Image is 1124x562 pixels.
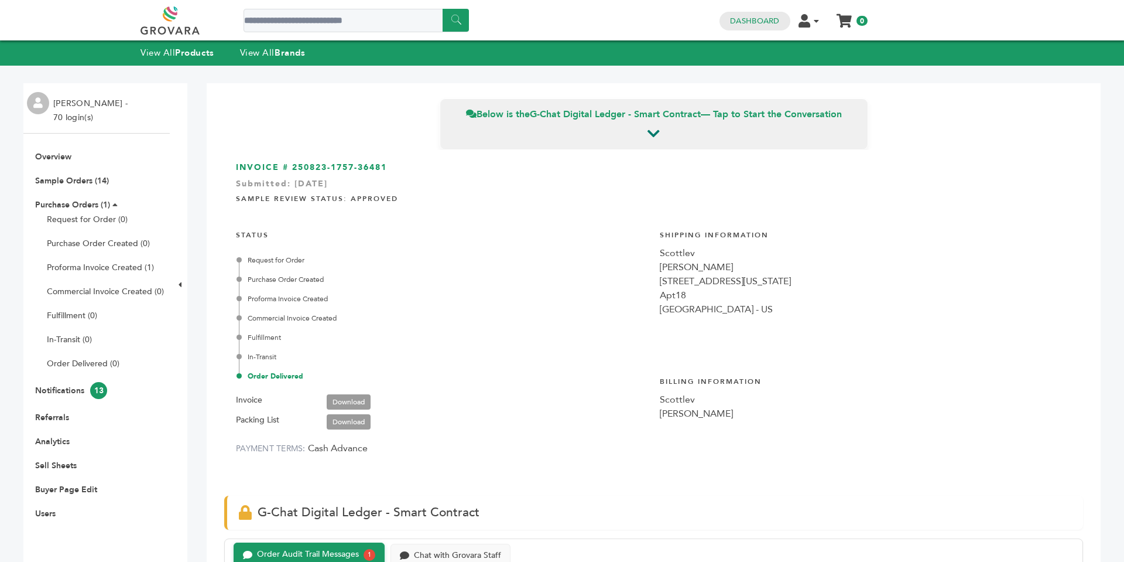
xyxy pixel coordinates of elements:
div: Scottlev [660,393,1072,407]
div: Commercial Invoice Created [239,313,648,323]
h4: Shipping Information [660,222,1072,246]
a: Analytics [35,436,70,447]
h4: Sample Review Status: Approved [236,185,1071,210]
div: [GEOGRAPHIC_DATA] - US [660,302,1072,316]
a: View AllBrands [240,47,306,59]
strong: G-Chat Digital Ledger - Smart Contract [530,108,701,121]
a: Notifications13 [35,385,107,396]
a: Purchase Orders (1) [35,199,110,210]
a: Overview [35,151,71,162]
div: In-Transit [239,352,648,362]
div: [STREET_ADDRESS][US_STATE] [660,274,1072,288]
a: Download [327,394,371,410]
h4: Billing Information [660,368,1072,393]
div: [PERSON_NAME] [660,260,1072,274]
div: Chat with Grovara Staff [414,551,501,561]
a: Dashboard [730,16,779,26]
div: Order Audit Trail Messages [257,550,359,560]
input: Search a product or brand... [244,9,469,32]
a: Request for Order (0) [47,214,128,225]
span: Cash Advance [308,442,368,455]
span: 13 [90,382,107,399]
span: G-Chat Digital Ledger - Smart Contract [258,504,479,521]
a: Download [327,414,371,430]
div: Request for Order [239,255,648,265]
a: Proforma Invoice Created (1) [47,262,154,273]
a: Purchase Order Created (0) [47,238,150,249]
div: Apt18 [660,288,1072,302]
a: Referrals [35,412,69,423]
div: 1 [364,549,375,561]
div: Order Delivered [239,371,648,382]
a: Commercial Invoice Created (0) [47,286,164,297]
a: Sample Orders (14) [35,175,109,186]
li: [PERSON_NAME] - 70 login(s) [53,97,131,125]
div: [PERSON_NAME] [660,407,1072,421]
span: 0 [856,16,868,26]
strong: Brands [275,47,305,59]
a: Buyer Page Edit [35,484,97,495]
label: Packing List [236,413,279,427]
div: Submitted: [DATE] [236,178,1071,196]
label: Invoice [236,393,262,407]
div: Purchase Order Created [239,274,648,285]
a: My Cart [838,11,851,23]
a: In-Transit (0) [47,334,92,345]
h3: INVOICE # 250823-1757-36481 [236,162,1071,173]
span: Below is the — Tap to Start the Conversation [466,108,842,121]
label: PAYMENT TERMS: [236,443,306,454]
a: Users [35,508,56,519]
a: Sell Sheets [35,460,77,471]
div: Scottlev [660,246,1072,260]
strong: Products [175,47,214,59]
img: profile.png [27,92,49,114]
a: Fulfillment (0) [47,310,97,321]
h4: STATUS [236,222,648,246]
a: Order Delivered (0) [47,358,119,369]
a: View AllProducts [140,47,214,59]
div: Proforma Invoice Created [239,294,648,304]
div: Fulfillment [239,332,648,343]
